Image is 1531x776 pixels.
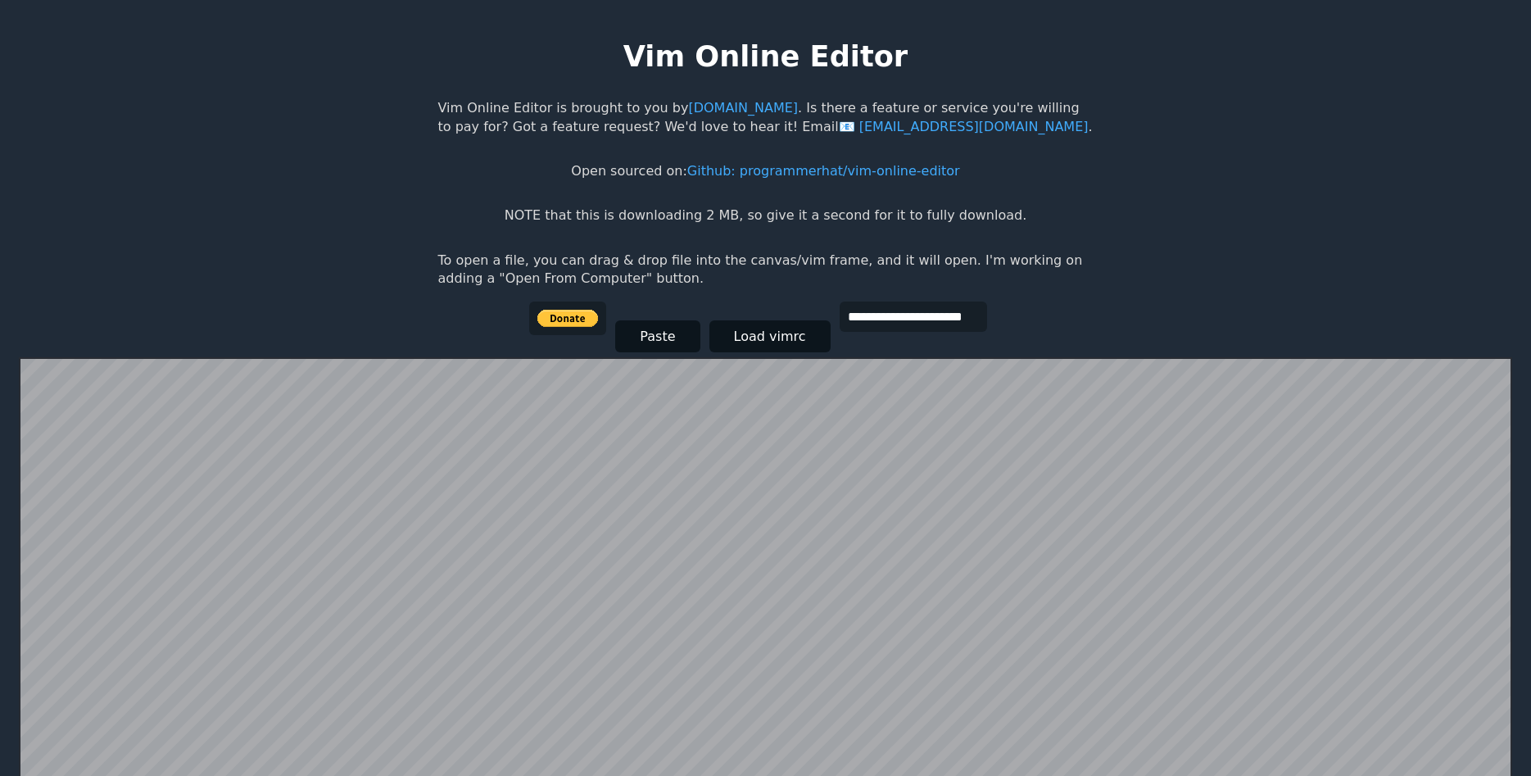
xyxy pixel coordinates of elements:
p: To open a file, you can drag & drop file into the canvas/vim frame, and it will open. I'm working... [438,252,1094,288]
h1: Vim Online Editor [623,36,908,76]
p: Vim Online Editor is brought to you by . Is there a feature or service you're willing to pay for?... [438,99,1094,136]
p: Open sourced on: [571,162,959,180]
a: [EMAIL_ADDRESS][DOMAIN_NAME] [839,119,1089,134]
button: Load vimrc [709,320,831,352]
p: NOTE that this is downloading 2 MB, so give it a second for it to fully download. [505,206,1026,225]
a: [DOMAIN_NAME] [688,100,798,116]
button: Paste [615,320,700,352]
a: Github: programmerhat/vim-online-editor [687,163,960,179]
